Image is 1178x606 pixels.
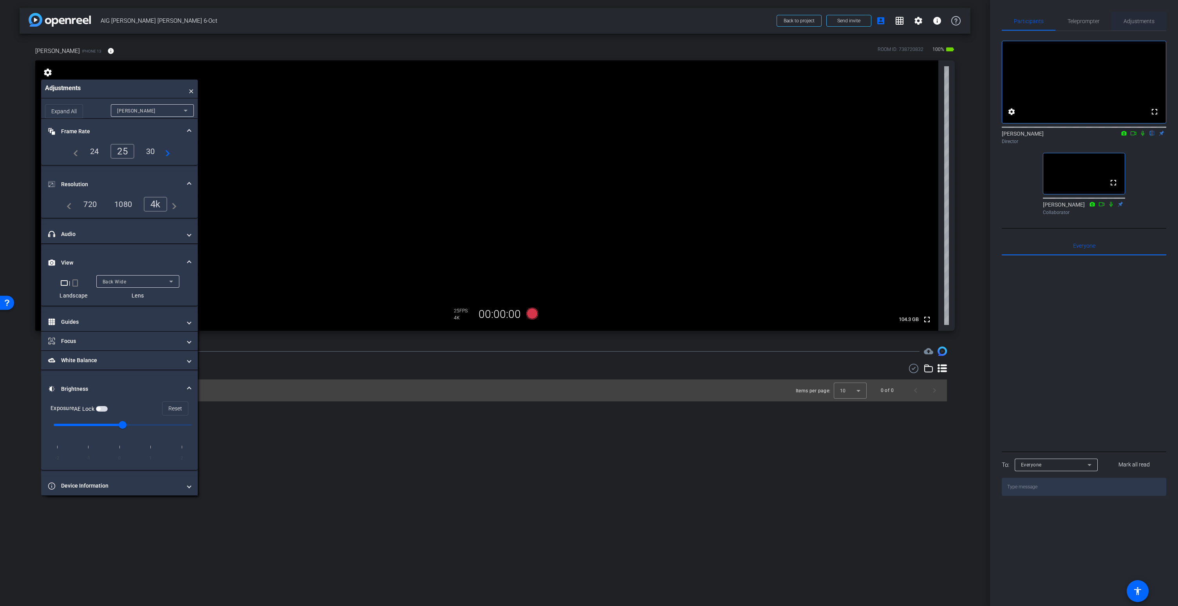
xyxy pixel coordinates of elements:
span: Back Wide [103,279,126,285]
div: [PERSON_NAME] [1002,130,1166,145]
mat-icon: cloud_upload [924,347,933,356]
mat-icon: info [107,47,114,54]
mat-icon: settings [1007,107,1016,116]
button: Expand All [45,104,83,118]
mat-icon: flip [1147,129,1157,136]
img: Session clips [938,347,947,356]
span: [PERSON_NAME] [117,108,155,114]
span: 0 [113,453,126,464]
span: Everyone [1073,243,1095,249]
div: Exposure [51,404,108,412]
span: Destinations for your clips [924,347,933,356]
mat-icon: crop_landscape [60,278,69,288]
div: Items per page: [796,387,831,395]
mat-panel-title: Focus [48,337,181,345]
mat-panel-title: White Balance [48,356,181,365]
mat-icon: fullscreen [1150,107,1159,116]
label: AE Lock [74,405,96,413]
mat-icon: info [932,16,942,25]
mat-icon: navigate_before [62,200,72,209]
span: Reset [168,401,182,416]
mat-expansion-panel-header: White Balance [41,351,198,370]
span: Teleprompter [1068,18,1100,24]
mat-icon: navigate_next [161,147,170,156]
span: Everyone [1021,462,1042,468]
mat-panel-title: Resolution [48,180,181,189]
button: Mark all read [1102,458,1167,472]
div: Director [1002,138,1166,145]
mat-icon: battery_std [945,45,955,54]
div: | [60,278,87,288]
mat-expansion-panel-header: Frame Rate [41,119,198,144]
span: × [189,83,194,94]
mat-panel-title: Frame Rate [48,127,181,136]
mat-icon: settings [914,16,923,25]
div: Landscape [60,292,87,299]
mat-icon: grid_on [895,16,904,25]
div: Collaborator [1043,209,1125,216]
button: Previous page [906,381,925,400]
div: 1080 [108,198,138,211]
p: Adjustments [45,83,81,94]
span: -1 [82,453,95,464]
div: 0 of 0 [881,386,894,394]
div: [PERSON_NAME] [1043,201,1125,216]
mat-expansion-panel-header: Focus [41,332,198,350]
span: Participants [1014,18,1044,24]
div: 00:00:00 [473,308,526,321]
div: 720 [78,198,103,211]
div: Brightness [41,401,198,470]
span: 1 [144,453,157,464]
mat-icon: fullscreen [922,315,932,324]
span: [PERSON_NAME] [35,47,80,55]
div: View [41,275,198,306]
span: iPhone 13 [82,48,101,54]
mat-icon: navigate_before [69,147,78,156]
div: To: [1002,461,1009,470]
div: 24 [84,145,105,158]
mat-panel-title: View [48,259,181,267]
mat-panel-title: Brightness [48,385,181,393]
mat-icon: fullscreen [1109,178,1118,187]
span: Send invite [837,18,860,24]
mat-expansion-panel-header: Device Information [41,477,198,495]
button: Back to project [777,15,822,27]
span: AIG [PERSON_NAME] [PERSON_NAME] 6-Oct [101,13,772,29]
mat-icon: crop_portrait [70,278,80,288]
mat-expansion-panel-header: Guides [41,312,198,331]
mat-expansion-panel-header: Brightness [41,376,198,401]
mat-icon: navigate_next [167,200,177,209]
span: Mark all read [1118,461,1150,469]
div: Resolution [41,197,198,218]
button: Next page [925,381,944,400]
span: Back to project [784,18,815,24]
button: Reset [162,401,188,415]
div: 4k [144,197,167,212]
span: 104.3 GB [896,315,921,324]
mat-icon: accessibility [1133,586,1142,596]
span: Adjustments [1124,18,1155,24]
mat-panel-title: Guides [48,318,181,326]
div: 4K [454,315,473,321]
div: ROOM ID: 738720832 [878,46,923,57]
img: app-logo [29,13,91,27]
button: Send invite [826,15,871,27]
span: 100% [931,43,945,56]
mat-expansion-panel-header: Resolution [41,172,198,197]
mat-icon: account_box [876,16,885,25]
mat-panel-title: Audio [48,230,181,238]
div: Frame Rate [41,144,198,165]
mat-panel-title: Device Information [48,482,181,490]
mat-expansion-panel-header: Audio [41,225,198,243]
span: -2 [51,453,64,464]
div: 25 [110,144,134,159]
div: 25 [454,308,473,314]
span: FPS [459,308,468,314]
div: 30 [140,145,161,158]
span: 2 [175,453,188,464]
span: Expand All [51,104,77,119]
mat-expansion-panel-header: View [41,250,198,275]
mat-icon: settings [42,68,53,77]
